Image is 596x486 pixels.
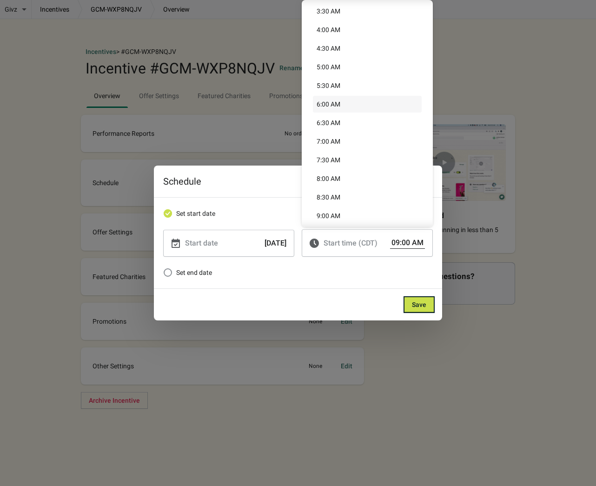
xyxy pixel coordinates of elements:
button: Save [404,296,435,313]
div: 8:00 AM [317,174,418,183]
div: Start date [185,238,218,249]
div: 6:00 AM [317,100,418,109]
div: 9:00 AM [317,211,418,220]
div: 4:00 AM [317,25,418,34]
button: Start date[DATE] [163,230,294,257]
div: 3:30 AM [317,7,418,16]
div: 5:30 AM [317,81,418,90]
div: 6:30 AM [317,118,418,127]
button: Start time (CDT) [302,229,433,257]
div: [DATE] [223,238,286,249]
div: 5:00 AM [317,62,418,72]
span: Save [412,301,426,308]
h2: Schedule [163,175,411,188]
div: 4:30 AM [317,44,418,53]
div: 8:30 AM [317,193,418,202]
div: 7:30 AM [317,155,418,165]
span: Set start date [176,210,215,217]
span: Set end date [176,268,212,277]
div: Start time (CDT) [324,238,377,249]
div: 7:00 AM [317,137,418,146]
